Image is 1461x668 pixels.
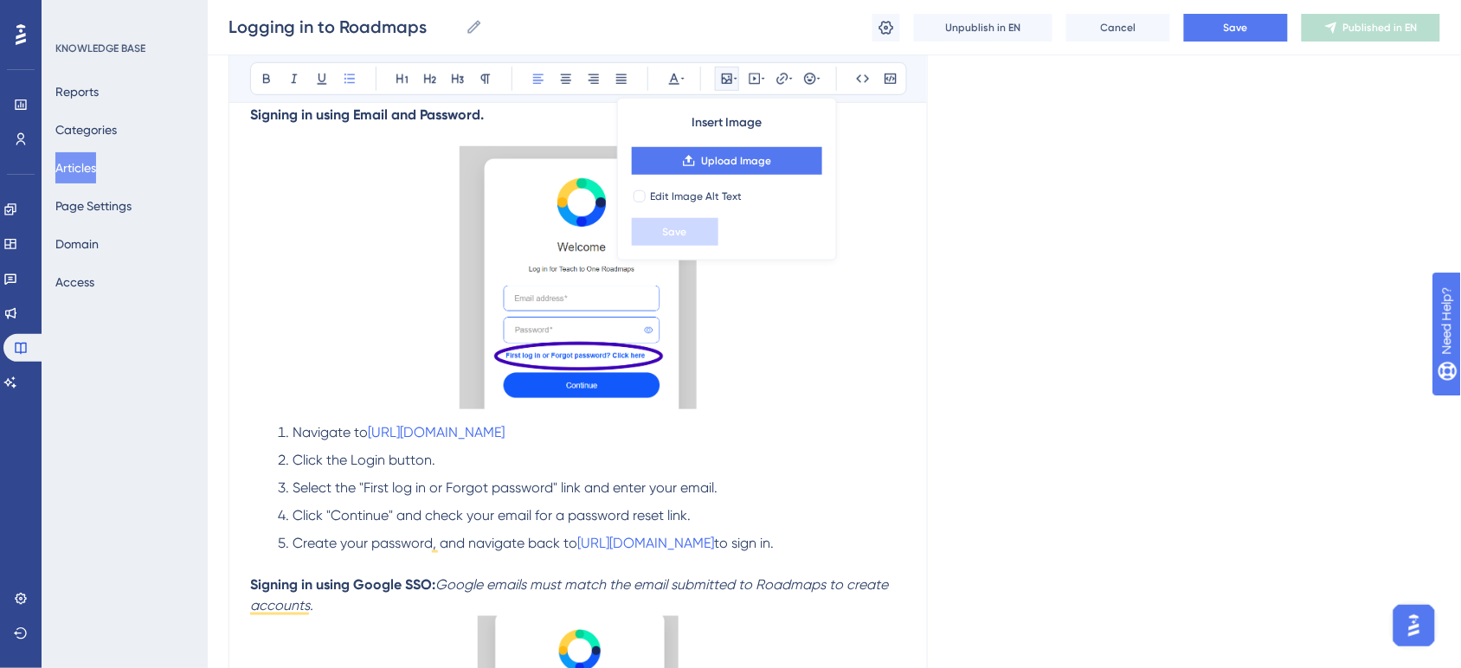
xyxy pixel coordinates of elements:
button: Unpublish in EN [914,14,1052,42]
button: Domain [55,228,99,260]
button: Upload Image [632,147,822,175]
strong: Signing in using Email and Password. [250,106,484,123]
span: Published in EN [1343,21,1418,35]
button: Published in EN [1302,14,1440,42]
div: KNOWLEDGE BASE [55,42,145,55]
span: Click "Continue" and check your email for a password reset link. [293,507,691,523]
span: Save [1224,21,1248,35]
span: to sign in. [714,535,774,551]
a: [URL][DOMAIN_NAME] [577,535,714,551]
button: Save [1184,14,1288,42]
span: Upload Image [701,154,771,168]
span: Create your password, and navigate back to [293,535,577,551]
strong: Signing in using Google SSO: [250,576,435,593]
button: Categories [55,114,117,145]
span: Save [663,225,687,239]
button: Save [632,218,718,246]
span: Edit Image Alt Text [651,189,743,203]
span: Need Help? [41,4,108,25]
span: Click the Login button. [293,452,435,468]
button: Access [55,267,94,298]
a: [URL][DOMAIN_NAME] [368,424,505,440]
input: Article Name [228,15,459,39]
span: Insert Image [692,112,762,133]
em: Google emails must match the email submitted to Roadmaps to create accounts. [250,576,891,613]
span: Navigate to [293,424,368,440]
button: Page Settings [55,190,132,222]
span: Select the "First log in or Forgot password" link and enter your email. [293,479,718,496]
button: Cancel [1066,14,1170,42]
span: Cancel [1101,21,1136,35]
button: Articles [55,152,96,183]
button: Reports [55,76,99,107]
span: Unpublish in EN [946,21,1021,35]
iframe: UserGuiding AI Assistant Launcher [1388,600,1440,652]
